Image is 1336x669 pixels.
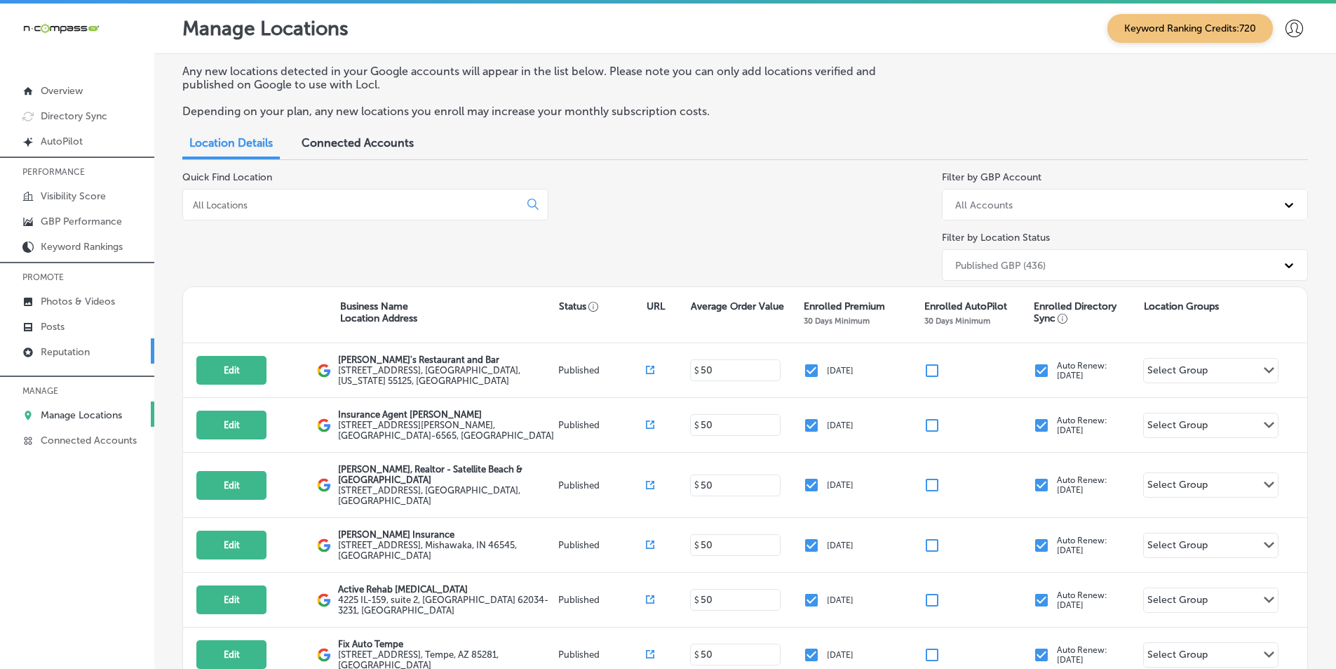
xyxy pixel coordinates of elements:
div: Select Group [1147,649,1208,665]
img: logo [317,648,331,662]
div: Select Group [1147,364,1208,380]
label: Filter by GBP Account [942,171,1041,183]
p: [DATE] [827,541,853,550]
span: Keyword Ranking Credits: 720 [1107,14,1273,43]
input: All Locations [191,199,516,211]
label: Filter by Location Status [942,232,1050,244]
p: Auto Renew: [DATE] [1057,536,1107,555]
button: Edit [196,356,266,385]
p: $ [694,480,699,490]
p: Reputation [41,346,90,358]
button: Edit [196,411,266,439]
img: logo [317,538,331,552]
label: [STREET_ADDRESS][PERSON_NAME] , [GEOGRAPHIC_DATA]-6565, [GEOGRAPHIC_DATA] [338,420,554,441]
p: Auto Renew: [DATE] [1057,361,1107,380]
p: Manage Locations [41,409,122,421]
p: Manage Locations [182,17,349,40]
p: Status [559,300,647,312]
p: $ [694,650,699,660]
button: Edit [196,471,266,500]
p: Published [558,540,646,550]
p: Any new locations detected in your Google accounts will appear in the list below. Please note you... [182,65,914,91]
p: [DATE] [827,650,853,660]
img: logo [317,418,331,432]
p: Enrolled Premium [804,300,885,312]
p: Published [558,420,646,430]
p: Fix Auto Tempe [338,639,554,649]
p: Auto Renew: [DATE] [1057,590,1107,610]
p: Photos & Videos [41,296,115,307]
p: $ [694,366,699,376]
img: logo [317,593,331,607]
div: Select Group [1147,539,1208,555]
label: [STREET_ADDRESS] , [GEOGRAPHIC_DATA], [US_STATE] 55125, [GEOGRAPHIC_DATA] [338,365,554,386]
p: [PERSON_NAME] Insurance [338,529,554,540]
p: [DATE] [827,366,853,376]
label: 4225 IL-159, suite 2 , [GEOGRAPHIC_DATA] 62034-3231, [GEOGRAPHIC_DATA] [338,595,554,616]
p: Published [558,649,646,660]
div: Select Group [1147,479,1208,495]
p: Location Groups [1144,300,1219,312]
p: [PERSON_NAME]'s Restaurant and Bar [338,355,554,365]
label: Quick Find Location [182,171,272,183]
p: Connected Accounts [41,435,137,446]
p: [DATE] [827,480,853,490]
p: Average Order Value [691,300,784,312]
label: [STREET_ADDRESS] , [GEOGRAPHIC_DATA], [GEOGRAPHIC_DATA] [338,485,554,506]
p: Insurance Agent [PERSON_NAME] [338,409,554,420]
div: Select Group [1147,419,1208,435]
p: [DATE] [827,420,853,430]
button: Edit [196,585,266,614]
p: 30 Days Minimum [804,316,870,326]
span: Connected Accounts [302,136,414,150]
p: Directory Sync [41,110,107,122]
span: Location Details [189,136,273,150]
p: Auto Renew: [DATE] [1057,645,1107,665]
label: [STREET_ADDRESS] , Mishawaka, IN 46545, [GEOGRAPHIC_DATA] [338,540,554,561]
p: AutoPilot [41,135,83,147]
p: Auto Renew: [DATE] [1057,475,1107,495]
p: Visibility Score [41,190,106,202]
p: $ [694,420,699,430]
p: URL [647,300,665,312]
p: Auto Renew: [DATE] [1057,416,1107,435]
p: [DATE] [827,595,853,605]
p: Published [558,595,646,605]
p: $ [694,541,699,550]
p: GBP Performance [41,216,122,227]
div: Published GBP (436) [955,259,1046,271]
p: $ [694,595,699,605]
p: Depending on your plan, any new locations you enroll may increase your monthly subscription costs. [182,105,914,118]
p: Active Rehab [MEDICAL_DATA] [338,584,554,595]
div: All Accounts [955,199,1013,211]
p: Enrolled AutoPilot [924,300,1007,312]
img: logo [317,478,331,492]
p: Overview [41,85,83,97]
p: Published [558,365,646,376]
p: Posts [41,321,65,333]
p: Enrolled Directory Sync [1034,300,1136,324]
button: Edit [196,640,266,669]
p: Published [558,480,646,491]
p: [PERSON_NAME], Realtor - Satellite Beach & [GEOGRAPHIC_DATA] [338,464,554,485]
div: Select Group [1147,594,1208,610]
img: logo [317,364,331,378]
p: Keyword Rankings [41,241,123,253]
p: 30 Days Minimum [924,316,990,326]
p: Business Name Location Address [340,300,417,324]
button: Edit [196,531,266,559]
img: 660ab0bf-5cc7-4cb8-ba1c-48b5ae0f18e60NCTV_CLogo_TV_Black_-500x88.png [22,22,100,35]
